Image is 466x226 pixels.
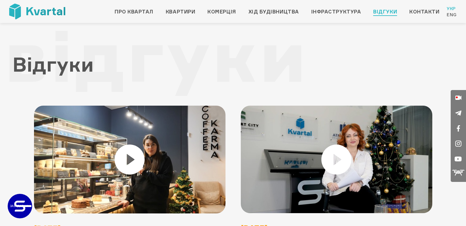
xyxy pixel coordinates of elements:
a: Інфраструктура [311,8,361,15]
a: Комерція [207,8,236,15]
text: ЗАБУДОВНИК [10,204,31,208]
h1: Відгуки [13,54,454,75]
a: ЗАБУДОВНИК [8,194,32,218]
a: Контакти [409,8,439,15]
a: Укр [447,6,457,12]
a: Хід будівництва [248,8,299,15]
a: Про квартал [115,8,153,15]
a: Відгуки [373,8,397,15]
a: Eng [447,12,457,18]
a: Квартири [166,8,195,15]
img: Kvartal [9,4,65,19]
